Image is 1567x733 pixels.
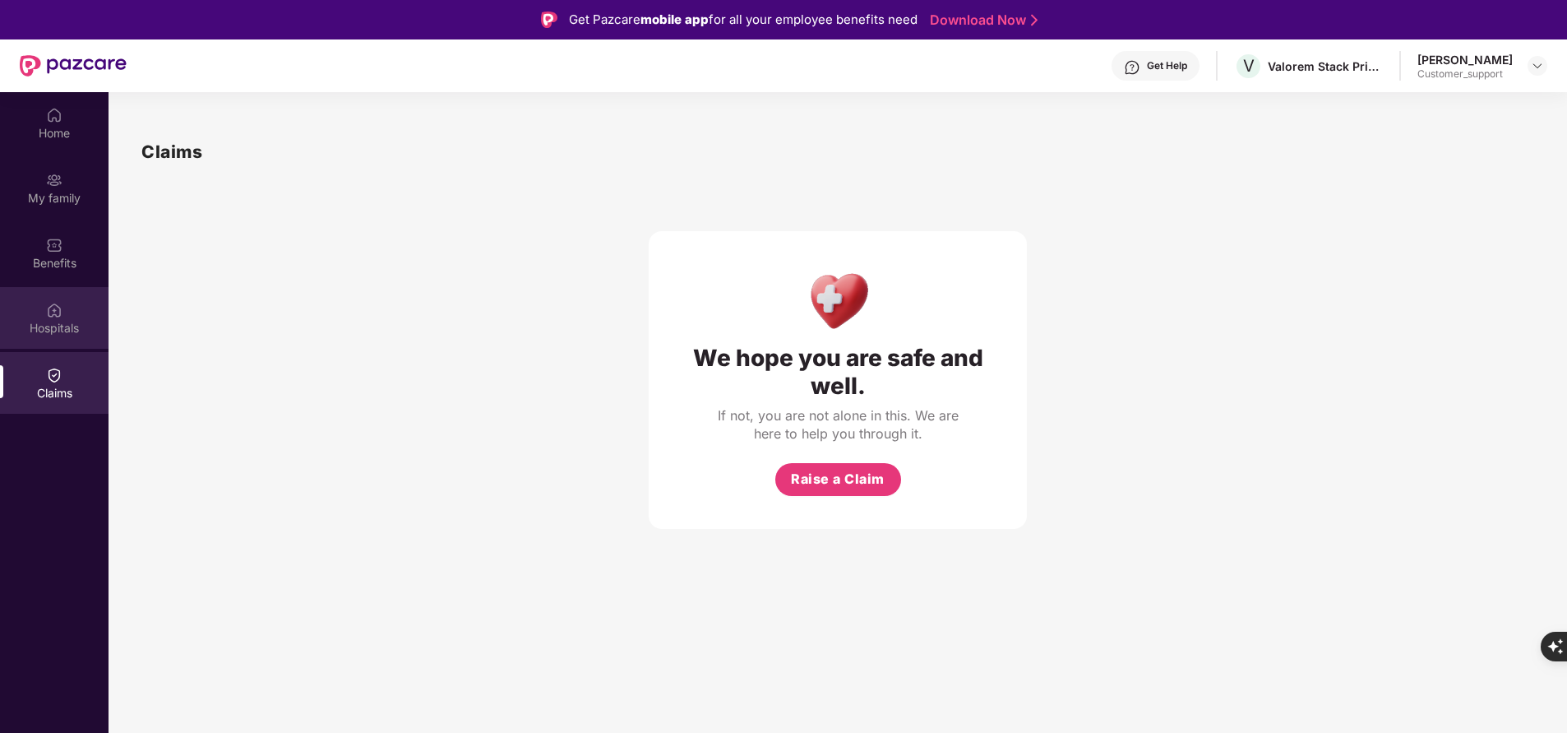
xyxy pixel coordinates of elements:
[802,264,874,336] img: Health Care
[791,469,885,489] span: Raise a Claim
[46,302,62,318] img: svg+xml;base64,PHN2ZyBpZD0iSG9zcGl0YWxzIiB4bWxucz0iaHR0cDovL3d3dy53My5vcmcvMjAwMC9zdmciIHdpZHRoPS...
[46,107,62,123] img: svg+xml;base64,PHN2ZyBpZD0iSG9tZSIgeG1sbnM9Imh0dHA6Ly93d3cudzMub3JnLzIwMDAvc3ZnIiB3aWR0aD0iMjAiIG...
[640,12,709,27] strong: mobile app
[20,55,127,77] img: New Pazcare Logo
[46,172,62,188] img: svg+xml;base64,PHN2ZyB3aWR0aD0iMjAiIGhlaWdodD0iMjAiIHZpZXdCb3g9IjAgMCAyMCAyMCIgZmlsbD0ibm9uZSIgeG...
[714,406,961,443] div: If not, you are not alone in this. We are here to help you through it.
[1268,58,1383,74] div: Valorem Stack Private Limited
[1147,59,1187,72] div: Get Help
[1124,59,1140,76] img: svg+xml;base64,PHN2ZyBpZD0iSGVscC0zMngzMiIgeG1sbnM9Imh0dHA6Ly93d3cudzMub3JnLzIwMDAvc3ZnIiB3aWR0aD...
[569,10,918,30] div: Get Pazcare for all your employee benefits need
[46,237,62,253] img: svg+xml;base64,PHN2ZyBpZD0iQmVuZWZpdHMiIHhtbG5zPSJodHRwOi8vd3d3LnczLm9yZy8yMDAwL3N2ZyIgd2lkdGg9Ij...
[1031,12,1038,29] img: Stroke
[930,12,1033,29] a: Download Now
[775,463,901,496] button: Raise a Claim
[541,12,557,28] img: Logo
[1417,67,1513,81] div: Customer_support
[1243,56,1255,76] span: V
[141,138,202,165] h1: Claims
[46,367,62,383] img: svg+xml;base64,PHN2ZyBpZD0iQ2xhaW0iIHhtbG5zPSJodHRwOi8vd3d3LnczLm9yZy8yMDAwL3N2ZyIgd2lkdGg9IjIwIi...
[682,344,994,400] div: We hope you are safe and well.
[1531,59,1544,72] img: svg+xml;base64,PHN2ZyBpZD0iRHJvcGRvd24tMzJ4MzIiIHhtbG5zPSJodHRwOi8vd3d3LnczLm9yZy8yMDAwL3N2ZyIgd2...
[1417,52,1513,67] div: [PERSON_NAME]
